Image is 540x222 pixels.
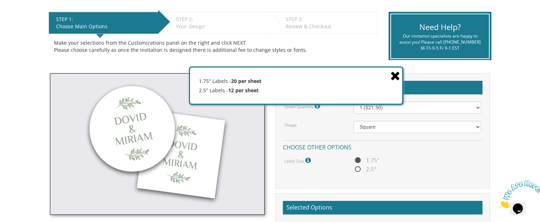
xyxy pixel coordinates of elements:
div: Choose Main Options [56,23,155,30]
h4: Choose other options [283,140,482,153]
span: 1.75" [354,156,379,165]
iframe: chat widget [496,177,540,211]
label: Label Size [284,156,312,165]
b: 12 per sheet [228,87,259,94]
div: Review & Checkout [286,23,374,30]
label: Sheet Quantity [284,102,322,111]
div: Make your selections from the Customizations panel on the right and click NEXT Please choose care... [54,39,372,54]
div: STEP 1: [56,16,155,23]
h2: Selected Options [283,201,482,214]
div: STEP 3: [286,16,374,23]
img: label-style1.jpg [50,73,265,215]
div: 1.75" Labels - 2.5" Labels - [190,68,402,103]
img: Chat attention grabber [3,3,47,31]
b: 20 per sheet [231,78,261,84]
span: 2.5" [354,165,376,174]
div: Your Design [176,23,264,30]
div: Our invitation specialists are happy to assist you! Please call [PHONE_NUMBER] M-Th 9-5 Fr 9-1 EST [396,33,483,51]
label: Shape [284,122,297,128]
div: STEP 2: [176,16,264,23]
div: Need Help? [396,21,483,33]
